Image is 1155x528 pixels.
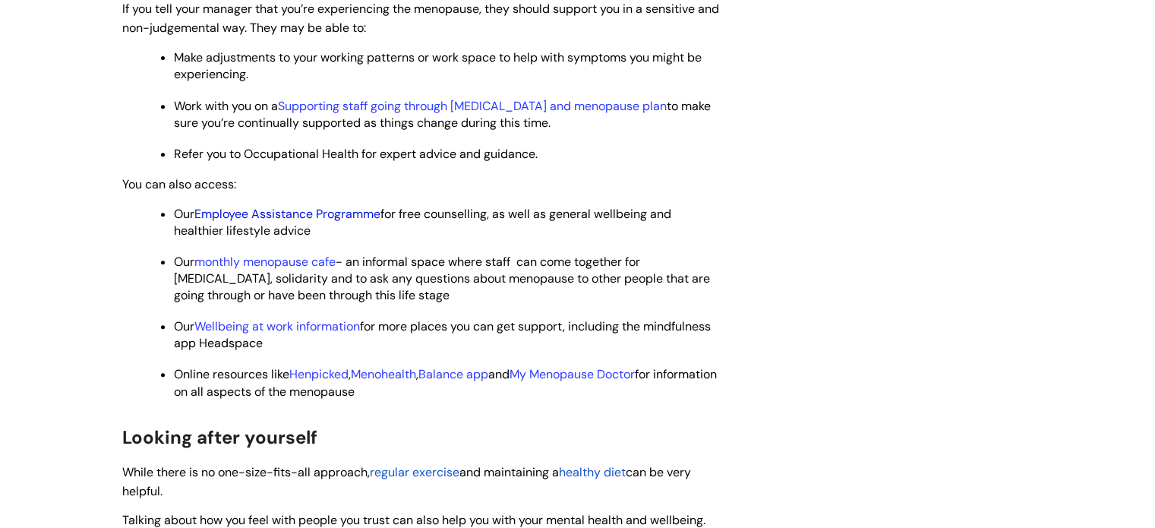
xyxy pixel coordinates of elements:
[370,463,459,481] a: regular exercise
[194,254,336,270] a: monthly menopause cafe
[122,425,317,449] span: Looking after yourself
[174,98,711,131] span: Work with you on a to make sure you’re continually supported as things change during this time.
[122,176,236,192] span: You can also access:
[174,206,671,239] span: Our for free counselling, as well as general wellbeing and healthier lifestyle advice
[194,318,360,334] a: Wellbeing at work information
[122,464,370,480] span: While there is no one-size-fits-all approach,
[351,366,416,382] a: Menohealth
[510,366,635,382] a: My Menopause Doctor
[459,464,559,480] span: and maintaining a
[559,463,626,481] a: healthy diet
[122,1,719,36] span: If you tell your manager that you’re experiencing the menopause, they should support you in a sen...
[174,318,711,351] span: Our for more places you can get support, including the mindfulness app Headspace
[174,254,710,303] span: Our - an informal space where staff can come together for [MEDICAL_DATA], solidarity and to ask a...
[418,366,488,382] a: Balance app
[174,49,702,82] span: Make adjustments to your working patterns or work space to help with symptoms you might be experi...
[289,366,349,382] a: Henpicked
[174,146,538,162] span: Refer you to Occupational Health for expert advice and guidance.
[194,206,380,222] a: Employee Assistance Programme
[174,366,717,399] span: Online resources like , , and for information on all aspects of the menopause
[370,464,459,480] span: regular exercise
[278,98,667,114] a: Supporting staff going through [MEDICAL_DATA] and menopause plan
[559,464,626,480] span: healthy diet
